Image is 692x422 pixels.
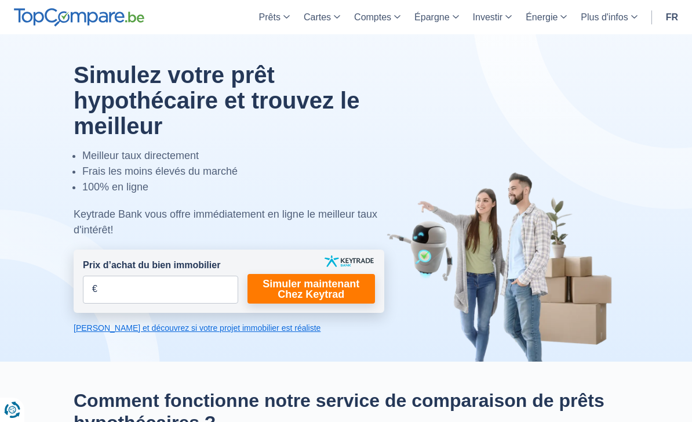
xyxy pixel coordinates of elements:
[387,171,618,362] img: image-hero
[74,62,384,139] h1: Simulez votre prêt hypothécaire et trouvez le meilleur
[14,8,144,27] img: TopCompare
[83,259,220,272] label: Prix d’achat du bien immobilier
[82,179,384,195] li: 100% en ligne
[74,207,384,238] div: Keytrade Bank vous offre immédiatement en ligne le meilleur taux d'intérêt!
[92,283,97,296] span: €
[82,148,384,164] li: Meilleur taux directement
[74,322,384,334] a: [PERSON_NAME] et découvrez si votre projet immobilier est réaliste
[82,164,384,179] li: Frais les moins élevés du marché
[325,255,374,267] img: keytrade
[247,274,375,304] a: Simuler maintenant Chez Keytrad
